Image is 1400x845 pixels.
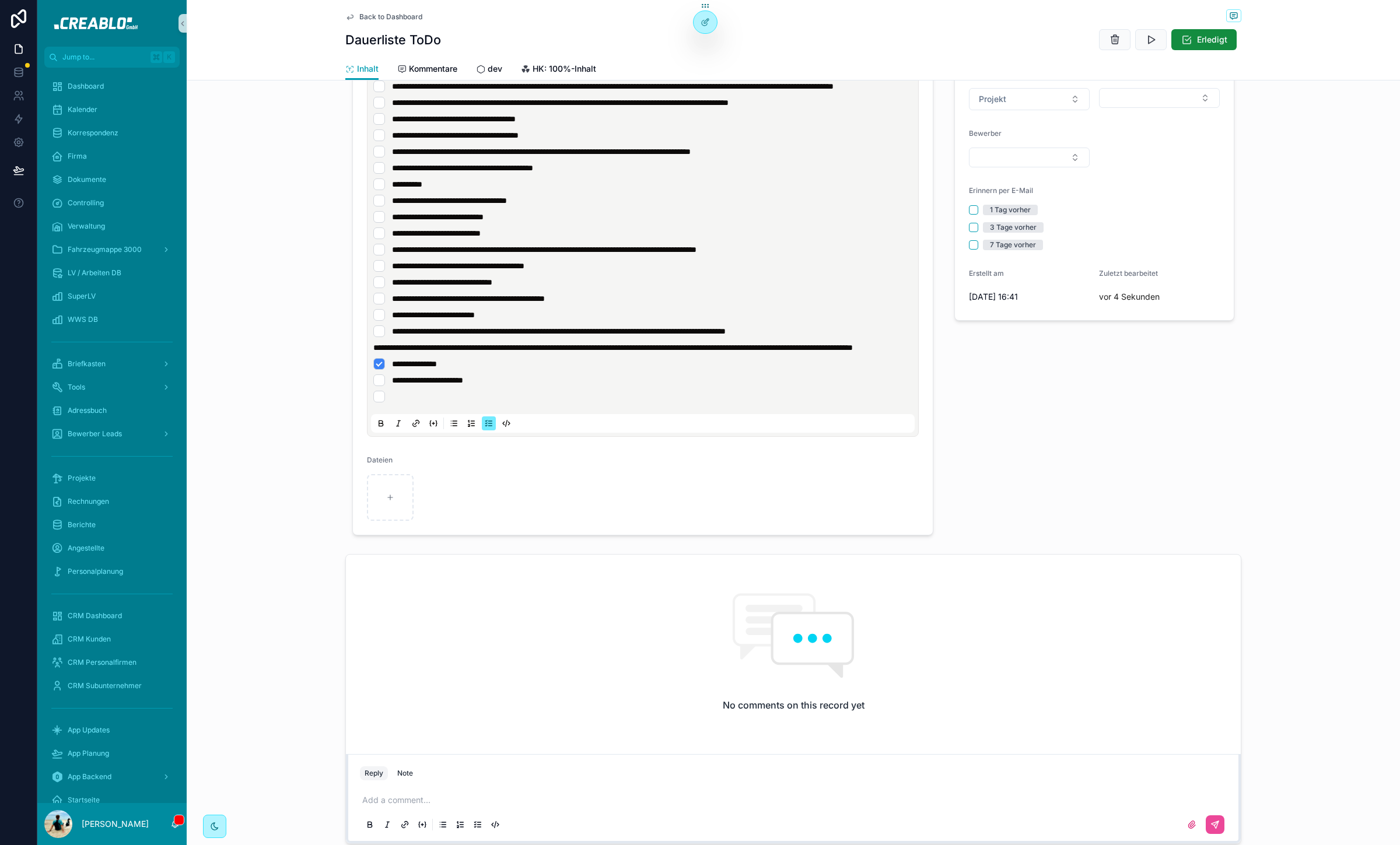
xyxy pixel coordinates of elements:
[345,31,441,48] h1: Dauerliste ToDo
[68,429,122,439] span: Bewerber Leads
[979,93,1006,105] span: Projekt
[68,292,96,301] span: SuperLV
[357,63,379,75] span: Inhalt
[969,291,1090,303] span: [DATE] 16:41
[44,353,180,374] a: Briefkasten
[44,652,180,673] a: CRM Personalfirmen
[68,474,96,483] span: Projekte
[68,725,110,735] span: App Updates
[68,406,107,415] span: Adressbuch
[345,58,379,80] a: Inhalt
[68,105,97,114] span: Kalender
[44,169,180,190] a: Dokumente
[68,681,142,690] span: CRM Subunternehmer
[44,309,180,330] a: WWS DB
[68,152,87,161] span: Firma
[488,63,502,75] span: dev
[990,240,1036,250] div: 7 Tage vorher
[1099,291,1160,303] p: vor 4 Sekunden
[476,58,502,82] a: dev
[360,766,388,780] button: Reply
[44,239,180,260] a: Fahrzeugmappe 3000
[533,63,596,75] span: HK: 100%-Inhalt
[44,766,180,787] a: App Backend
[68,567,123,576] span: Personalplanung
[990,205,1031,215] div: 1 Tag vorher
[68,82,104,91] span: Dashboard
[68,128,118,138] span: Korrespondenz
[44,400,180,421] a: Adressbuch
[68,383,85,392] span: Tools
[723,698,864,712] h2: No comments on this record yet
[68,497,109,506] span: Rechnungen
[68,544,104,553] span: Angestellte
[44,192,180,213] a: Controlling
[68,222,105,231] span: Verwaltung
[397,769,413,778] div: Note
[68,520,96,530] span: Berichte
[44,216,180,237] a: Verwaltung
[68,198,104,208] span: Controlling
[409,63,457,75] span: Kommentare
[393,766,418,780] button: Note
[44,377,180,398] a: Tools
[969,88,1090,110] button: Select Button
[44,675,180,696] a: CRM Subunternehmer
[521,58,596,82] a: HK: 100%-Inhalt
[44,514,180,535] a: Berichte
[37,68,187,803] div: scrollable content
[68,245,142,254] span: Fahrzeugmappe 3000
[68,634,111,644] span: CRM Kunden
[44,605,180,626] a: CRM Dashboard
[44,468,180,489] a: Projekte
[44,561,180,582] a: Personalplanung
[44,538,180,559] a: Angestellte
[44,286,180,307] a: SuperLV
[44,122,180,143] a: Korrespondenz
[44,262,180,283] a: LV / Arbeiten DB
[82,818,149,830] p: [PERSON_NAME]
[44,423,180,444] a: Bewerber Leads
[44,720,180,741] a: App Updates
[1197,34,1227,45] span: Erledigt
[62,52,146,62] span: Jump to...
[44,47,180,68] button: Jump to...K
[46,14,177,33] img: App logo
[397,58,457,82] a: Kommentare
[990,222,1037,233] div: 3 Tage vorher
[68,359,106,369] span: Briefkasten
[1099,269,1158,278] span: Zuletzt bearbeitet
[44,743,180,764] a: App Planung
[44,146,180,167] a: Firma
[44,76,180,97] a: Dashboard
[367,455,393,464] span: Dateien
[44,491,180,512] a: Rechnungen
[44,629,180,650] a: CRM Kunden
[969,186,1033,195] span: Erinnern per E-Mail
[68,175,106,184] span: Dokumente
[345,12,422,22] a: Back to Dashboard
[68,611,122,620] span: CRM Dashboard
[969,269,1004,278] span: Erstellt am
[359,12,422,22] span: Back to Dashboard
[68,315,98,324] span: WWS DB
[68,658,136,667] span: CRM Personalfirmen
[1099,88,1220,108] button: Select Button
[164,52,174,62] span: K
[44,99,180,120] a: Kalender
[969,129,1002,138] span: Bewerber
[44,790,180,811] a: Startseite
[68,772,111,781] span: App Backend
[969,148,1090,167] button: Select Button
[68,795,100,805] span: Startseite
[1171,29,1237,50] button: Erledigt
[68,749,109,758] span: App Planung
[68,268,121,278] span: LV / Arbeiten DB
